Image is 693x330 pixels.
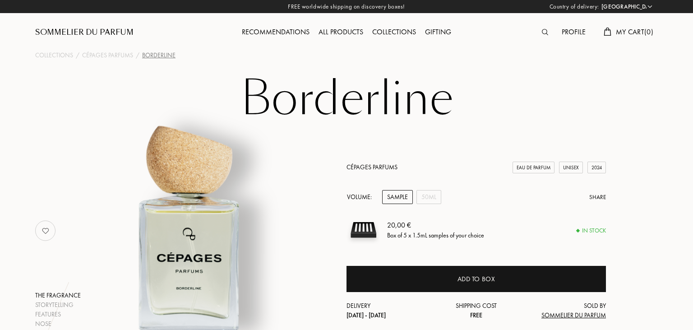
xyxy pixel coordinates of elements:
[35,319,81,329] div: Nose
[587,162,606,174] div: 2024
[559,162,583,174] div: Unisex
[314,27,368,38] div: All products
[616,27,653,37] span: My Cart ( 0 )
[541,311,606,319] span: Sommelier du Parfum
[35,27,134,38] a: Sommelier du Parfum
[550,2,599,11] span: Country of delivery:
[387,231,484,240] div: Box of 5 x 1.5mL samples of your choice
[420,27,456,37] a: Gifting
[368,27,420,38] div: Collections
[519,301,606,320] div: Sold by
[121,74,572,124] h1: Borderline
[346,311,386,319] span: [DATE] - [DATE]
[557,27,590,37] a: Profile
[416,190,441,204] div: 50mL
[136,51,139,60] div: /
[604,28,611,36] img: cart.svg
[420,27,456,38] div: Gifting
[557,27,590,38] div: Profile
[589,193,606,202] div: Share
[346,301,433,320] div: Delivery
[314,27,368,37] a: All products
[346,190,377,204] div: Volume:
[387,220,484,231] div: 20,00 €
[35,291,81,300] div: The fragrance
[237,27,314,37] a: Recommendations
[76,51,79,60] div: /
[470,311,482,319] span: Free
[35,310,81,319] div: Features
[346,163,397,171] a: Cépages Parfums
[35,300,81,310] div: Storytelling
[577,226,606,235] div: In stock
[35,51,73,60] a: Collections
[457,274,495,284] div: Add to box
[513,162,554,174] div: Eau de Parfum
[82,51,133,60] a: Cépages Parfums
[542,29,548,35] img: search_icn.svg
[368,27,420,37] a: Collections
[142,51,176,60] div: Borderline
[37,222,55,240] img: no_like_p.png
[346,213,380,247] img: sample box
[382,190,413,204] div: Sample
[237,27,314,38] div: Recommendations
[433,301,520,320] div: Shipping cost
